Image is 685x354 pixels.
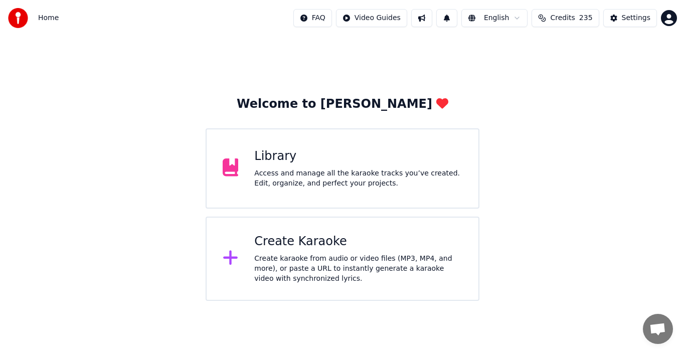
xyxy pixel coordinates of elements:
div: Access and manage all the karaoke tracks you’ve created. Edit, organize, and perfect your projects. [254,168,462,189]
img: youka [8,8,28,28]
div: Library [254,148,462,164]
span: 235 [579,13,593,23]
div: Create Karaoke [254,234,462,250]
div: Settings [622,13,650,23]
nav: breadcrumb [38,13,59,23]
button: Video Guides [336,9,407,27]
div: Welcome to [PERSON_NAME] [237,96,448,112]
button: Credits235 [532,9,599,27]
div: Create karaoke from audio or video files (MP3, MP4, and more), or paste a URL to instantly genera... [254,254,462,284]
span: Credits [550,13,575,23]
button: FAQ [293,9,332,27]
span: Home [38,13,59,23]
div: Open chat [643,314,673,344]
button: Settings [603,9,657,27]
